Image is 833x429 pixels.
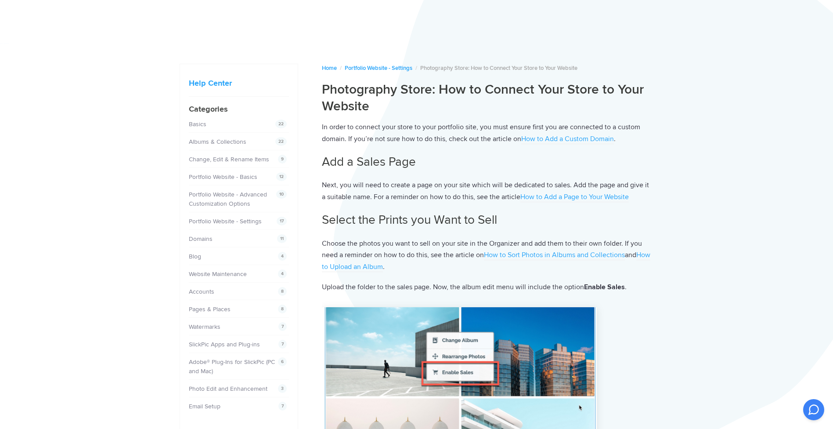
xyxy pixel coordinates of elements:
p: In order to connect your store to your portfolio site, you must ensure first you are connected to... [322,121,654,145]
a: Basics [189,120,206,128]
h2: Add a Sales Page [322,153,654,171]
h2: Select the Prints you Want to Sell [322,211,654,229]
span: 9 [278,155,287,164]
span: 8 [278,287,287,296]
a: Portfolio Website - Advanced Customization Options [189,191,267,207]
a: Domains [189,235,213,243]
a: Website Maintenance [189,270,247,278]
a: Adobe® Plug-Ins for SlickPic (PC and Mac) [189,358,275,375]
a: Accounts [189,288,214,295]
a: Portfolio Website - Basics [189,173,257,181]
a: Email Setup [189,403,220,410]
span: 4 [278,252,287,261]
h1: Photography Store: How to Connect Your Store to Your Website [322,81,654,114]
a: Photo Edit and Enhancement [189,385,267,393]
a: Home [322,65,337,72]
span: 10 [276,190,287,199]
span: Photography Store: How to Connect Your Store to Your Website [420,65,577,72]
span: 7 [278,322,287,331]
a: Albums & Collections [189,138,246,145]
span: 3 [278,384,287,393]
a: Change, Edit & Rename Items [189,156,269,163]
span: 11 [277,234,287,243]
strong: Enable Sales [584,283,625,291]
span: 7 [278,402,287,411]
a: Help Center [189,78,232,88]
a: How to Add a Page to Your Website [520,193,629,202]
span: 17 [277,217,287,225]
p: Upload the folder to the sales page. Now, the album edit menu will include the option . [322,281,654,293]
a: Portfolio Website - Settings [345,65,412,72]
span: / [415,65,417,72]
a: Portfolio Website - Settings [189,218,262,225]
span: 12 [276,172,287,181]
a: Blog [189,253,201,260]
span: 22 [275,120,287,128]
a: How to Sort Photos in Albums and Collections [484,251,625,260]
a: Pages & Places [189,305,231,313]
span: 22 [275,137,287,146]
a: Watermarks [189,323,220,331]
a: How to Upload an Album [322,251,650,272]
h4: Categories [189,103,289,115]
a: SlickPic Apps and Plug-ins [189,341,260,348]
span: / [340,65,342,72]
p: Choose the photos you want to sell on your site in the Organizer and add them to their own folder... [322,238,654,273]
span: 4 [278,269,287,278]
span: 6 [278,357,287,366]
p: Next, you will need to create a page on your site which will be dedicated to sales. Add the page ... [322,179,654,203]
a: How to Add a Custom Domain [521,135,614,144]
span: 8 [278,305,287,313]
span: 7 [278,340,287,349]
